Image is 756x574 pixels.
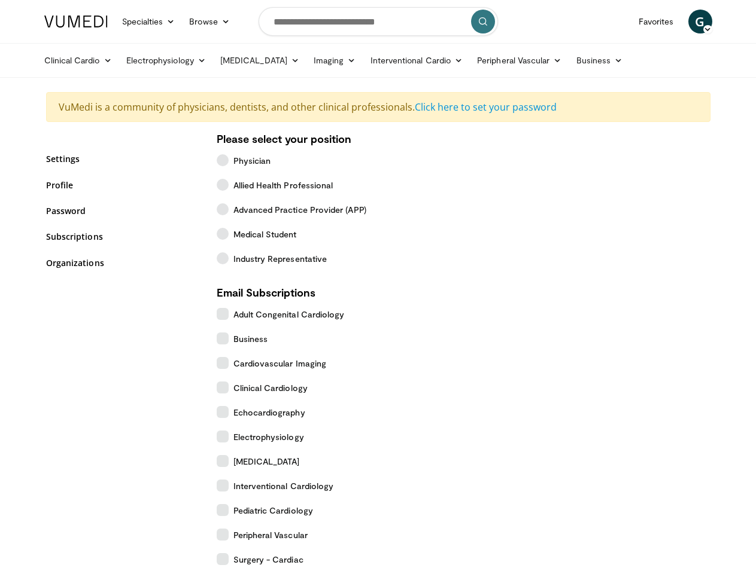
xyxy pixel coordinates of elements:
[233,480,334,492] span: Interventional Cardiology
[569,48,630,72] a: Business
[233,203,366,216] span: Advanced Practice Provider (APP)
[306,48,363,72] a: Imaging
[470,48,569,72] a: Peripheral Vascular
[415,100,557,114] a: Click here to set your password
[233,430,304,443] span: Electrophysiology
[182,10,237,33] a: Browse
[46,92,711,122] div: VuMedi is a community of physicians, dentists, and other clinical professionals.
[46,230,199,243] a: Subscriptions
[363,48,470,72] a: Interventional Cardio
[688,10,712,33] a: G
[217,286,315,299] strong: Email Subscriptions
[44,16,108,28] img: VuMedi Logo
[233,228,297,240] span: Medical Student
[233,455,300,468] span: [MEDICAL_DATA]
[213,48,306,72] a: [MEDICAL_DATA]
[233,406,305,419] span: Echocardiography
[37,48,119,72] a: Clinical Cardio
[233,332,268,345] span: Business
[115,10,183,33] a: Specialties
[233,357,327,370] span: Cardiovascular Imaging
[233,252,327,265] span: Industry Representative
[233,381,308,394] span: Clinical Cardiology
[46,204,199,217] a: Password
[233,553,303,566] span: Surgery - Cardiac
[233,504,313,517] span: Pediatric Cardiology
[46,179,199,191] a: Profile
[233,154,271,167] span: Physician
[46,152,199,165] a: Settings
[46,257,199,269] a: Organizations
[217,132,351,145] strong: Please select your position
[259,7,498,36] input: Search topics, interventions
[233,529,308,541] span: Peripheral Vascular
[233,179,333,191] span: Allied Health Professional
[631,10,681,33] a: Favorites
[233,308,345,320] span: Adult Congenital Cardiology
[119,48,213,72] a: Electrophysiology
